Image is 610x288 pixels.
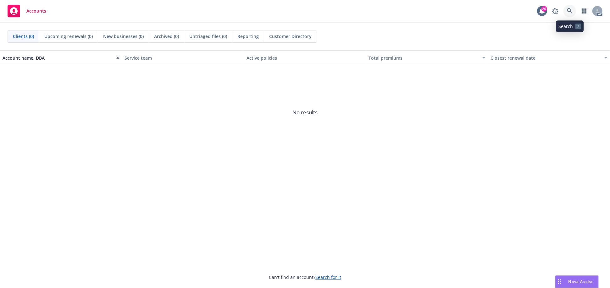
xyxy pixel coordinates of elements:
a: Search for it [315,274,341,280]
div: Total premiums [369,55,479,61]
div: Service team [125,55,241,61]
span: New businesses (0) [103,33,144,40]
div: 20 [541,6,547,12]
span: Upcoming renewals (0) [44,33,93,40]
button: Active policies [244,50,366,65]
button: Service team [122,50,244,65]
button: Total premiums [366,50,488,65]
span: Clients (0) [13,33,34,40]
span: Reporting [237,33,259,40]
a: Switch app [578,5,591,17]
a: Report a Bug [549,5,562,17]
span: Nova Assist [568,279,593,284]
div: Drag to move [556,276,563,288]
div: Account name, DBA [3,55,113,61]
a: Accounts [5,2,49,20]
span: Untriaged files (0) [189,33,227,40]
span: Customer Directory [269,33,312,40]
span: Archived (0) [154,33,179,40]
span: Can't find an account? [269,274,341,280]
div: Active policies [247,55,363,61]
button: Nova Assist [555,275,599,288]
a: Search [563,5,576,17]
div: Closest renewal date [491,55,601,61]
button: Closest renewal date [488,50,610,65]
span: Accounts [26,8,46,14]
